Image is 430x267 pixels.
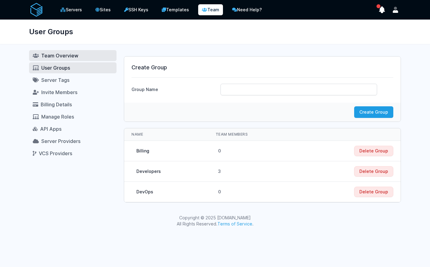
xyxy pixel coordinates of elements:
[390,4,401,15] button: User menu
[41,65,70,71] span: User Groups
[136,189,153,195] div: DevOps
[29,99,117,110] a: Billing Details
[41,101,72,108] span: Billing Details
[41,77,69,83] span: Server Tags
[376,4,387,15] button: show notifications
[91,4,115,16] a: Sites
[29,50,117,61] a: Team Overview
[41,114,74,120] span: Manage Roles
[29,111,117,122] a: Manage Roles
[41,53,78,59] span: Team Overview
[354,106,393,118] button: Create Group
[29,62,117,73] a: User Groups
[132,84,216,93] label: Group Name
[158,4,193,16] a: Templates
[120,4,153,16] a: SSH Keys
[354,146,393,156] button: Delete Group
[136,148,149,154] div: Billing
[132,64,393,71] h3: Create Group
[216,148,224,154] span: 0
[217,221,252,226] a: Terms of Service
[136,168,161,174] div: Developers
[354,166,393,177] button: Delete Group
[29,24,73,39] h1: User Groups
[29,136,117,147] a: Server Providers
[228,4,266,16] a: Need Help?
[29,148,117,159] a: VCS Providers
[39,150,72,156] span: VCS Providers
[29,2,44,17] img: serverAuth logo
[29,87,117,98] a: Invite Members
[40,126,61,132] span: API Apps
[29,75,117,86] a: Server Tags
[56,4,86,16] a: Servers
[198,4,223,15] a: Team
[376,4,380,8] span: has unread notifications
[216,189,224,195] span: 0
[354,187,393,197] button: Delete Group
[216,168,223,174] span: 3
[41,138,80,144] span: Server Providers
[124,128,208,141] th: Name
[29,123,117,134] a: API Apps
[208,128,298,141] th: Team members
[41,89,77,95] span: Invite Members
